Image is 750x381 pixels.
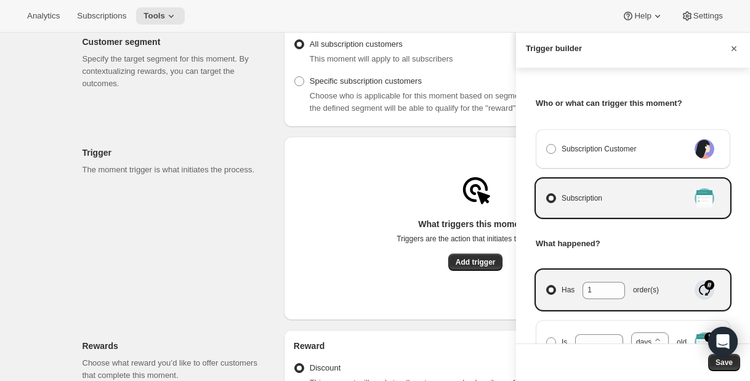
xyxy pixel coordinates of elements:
[143,11,165,21] span: Tools
[674,7,730,25] button: Settings
[562,332,687,353] span: Is old
[562,192,602,204] span: Subscription
[575,334,605,350] input: Is old
[536,238,730,250] h3: What happened?
[693,11,723,21] span: Settings
[562,143,636,155] span: Subscription Customer
[20,7,67,25] button: Analytics
[136,7,185,25] button: Tools
[615,7,671,25] button: Help
[728,42,740,55] button: Cancel
[562,282,659,298] span: Has order(s)
[708,354,740,371] button: Save
[526,42,582,55] h3: Trigger builder
[716,358,733,367] span: Save
[70,7,134,25] button: Subscriptions
[634,11,651,21] span: Help
[536,97,730,110] h3: Who or what can trigger this moment?
[27,11,60,21] span: Analytics
[77,11,126,21] span: Subscriptions
[708,327,738,356] div: Open Intercom Messenger
[583,282,607,298] input: Hasorder(s)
